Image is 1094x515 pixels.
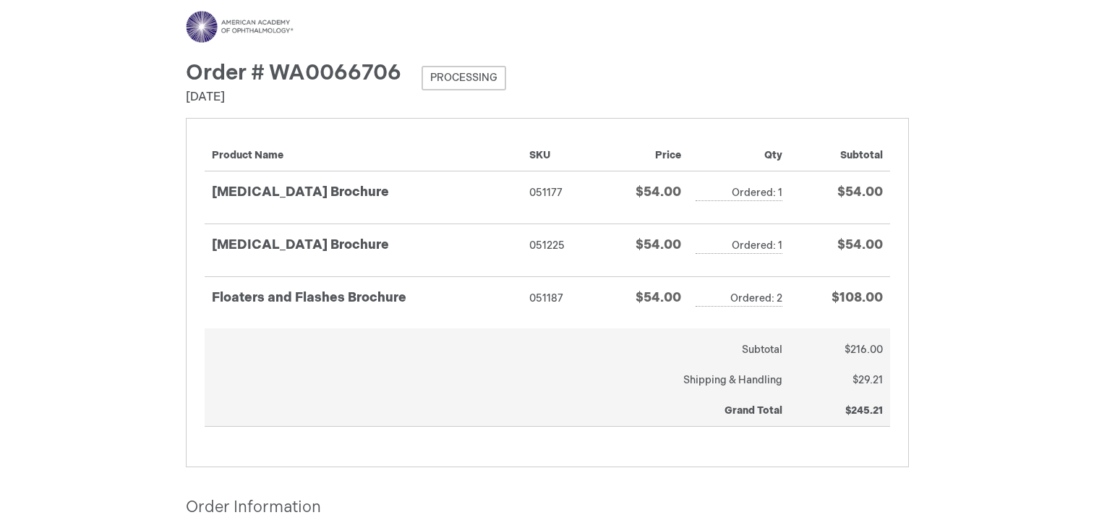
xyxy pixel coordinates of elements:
strong: Floaters and Flashes Brochure [212,289,515,307]
span: [DATE] [186,90,225,104]
th: Shipping & Handling [205,365,790,396]
span: $216.00 [845,344,883,356]
th: Subtotal [205,328,790,365]
th: Price [597,137,688,171]
span: 2 [777,292,782,305]
span: $108.00 [832,290,883,305]
span: Ordered [732,187,778,199]
span: Processing [422,66,506,90]
strong: Grand Total [725,404,782,417]
td: 051225 [522,224,598,277]
td: 051177 [522,171,598,224]
th: Product Name [205,137,522,171]
th: SKU [522,137,598,171]
strong: [MEDICAL_DATA] Brochure [212,183,515,202]
span: Ordered [732,239,778,252]
span: $54.00 [837,184,883,200]
span: 1 [778,239,782,252]
span: $54.00 [837,237,883,252]
strong: [MEDICAL_DATA] Brochure [212,236,515,255]
th: Subtotal [790,137,889,171]
span: $54.00 [636,184,681,200]
span: Ordered [730,292,777,305]
span: 1 [778,187,782,199]
span: $29.21 [852,374,883,386]
span: $54.00 [636,290,681,305]
span: Order # WA0066706 [186,60,401,86]
th: Qty [688,137,790,171]
span: $54.00 [636,237,681,252]
span: $245.21 [845,404,883,417]
td: 051187 [522,276,598,328]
